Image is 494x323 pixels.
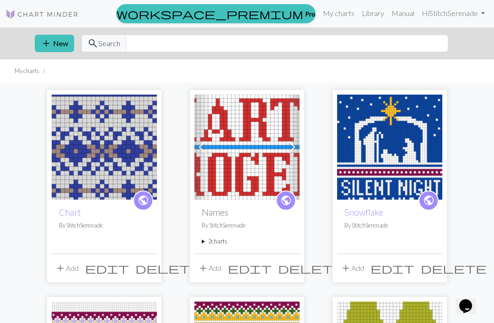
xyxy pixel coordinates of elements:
[85,263,129,274] i: Edit
[98,38,120,49] span: Search
[52,142,157,150] a: Chart
[202,237,292,246] summary: 2charts
[202,207,292,217] h2: Names
[117,7,303,20] span: workspace_premium
[194,142,300,150] a: Names
[52,259,82,277] button: Add
[370,263,414,274] i: Edit
[280,191,292,210] i: public
[228,263,272,274] i: Edit
[55,262,66,275] span: add
[418,259,490,277] button: Delete
[225,259,275,277] button: Edit
[344,207,383,217] a: Snowflake
[337,95,442,200] img: Snowflake
[138,193,149,207] span: public
[228,262,272,275] span: edit
[370,262,414,275] span: edit
[59,221,150,230] p: By StitchSerenade
[421,262,487,275] span: delete
[41,37,52,50] span: add
[423,191,435,210] i: public
[275,259,347,277] button: Delete
[5,9,79,20] img: Logo
[202,221,292,230] p: By StitchSerenade
[367,259,418,277] button: Edit
[132,259,204,277] button: Delete
[82,259,132,277] button: Edit
[344,221,435,230] p: By StitchSerenade
[194,259,225,277] button: Add
[280,193,292,207] span: public
[15,67,39,75] li: My charts
[59,207,81,217] a: Chart
[133,191,153,211] a: public
[116,4,316,23] a: Pro
[337,142,442,150] a: Snowflake
[87,37,98,50] span: search
[198,262,209,275] span: add
[35,35,74,52] button: New
[319,4,358,22] a: My charts
[456,286,485,314] iframe: chat widget
[337,259,367,277] button: Add
[278,262,344,275] span: delete
[419,191,439,211] a: public
[135,262,201,275] span: delete
[194,95,300,200] img: Names
[52,95,157,200] img: Chart
[85,262,129,275] span: edit
[276,191,296,211] a: public
[340,262,351,275] span: add
[423,193,435,207] span: public
[418,4,489,22] a: HiStitchSerenade
[358,4,388,22] a: Library
[138,191,149,210] i: public
[388,4,418,22] a: Manual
